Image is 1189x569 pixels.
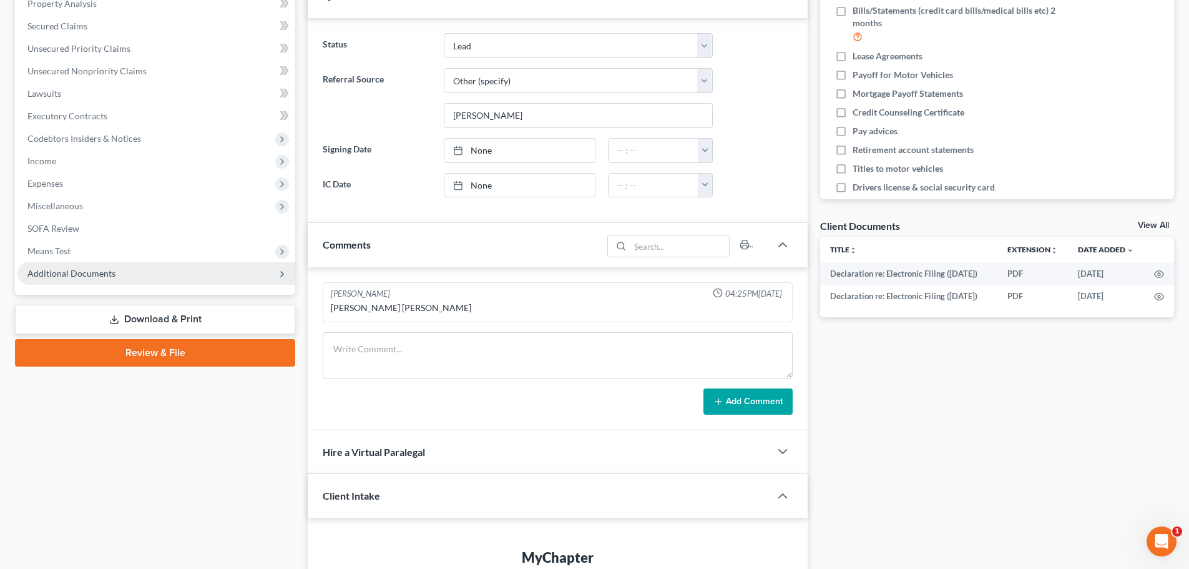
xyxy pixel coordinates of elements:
span: Secured Claims [27,21,87,31]
input: Other Referral Source [444,104,712,127]
span: Credit Counseling Certificate [853,106,964,119]
div: [PERSON_NAME] [PERSON_NAME] [331,302,785,314]
a: Secured Claims [17,15,295,37]
span: Bills/Statements (credit card bills/medical bills etc) 2 months [853,4,1075,29]
a: Review & File [15,339,295,367]
span: Executory Contracts [27,111,107,121]
i: expand_more [1127,247,1134,254]
a: Titleunfold_more [830,245,857,254]
label: IC Date [316,173,437,198]
span: Unsecured Nonpriority Claims [27,66,147,76]
span: Lease Agreements [853,50,922,62]
input: Search... [630,235,730,257]
a: Extensionunfold_more [1007,245,1058,254]
a: None [444,139,595,162]
span: 04:25PM[DATE] [725,288,782,300]
span: Comments [323,239,371,250]
a: View All [1138,221,1169,230]
input: -- : -- [609,139,698,162]
span: Miscellaneous [27,200,83,211]
a: Unsecured Priority Claims [17,37,295,60]
span: Client Intake [323,490,380,502]
span: Hire a Virtual Paralegal [323,446,425,458]
span: Retirement account statements [853,144,974,156]
td: Declaration re: Electronic Filing ([DATE]) [820,285,997,307]
a: Executory Contracts [17,105,295,127]
td: [DATE] [1068,262,1144,285]
i: unfold_more [849,247,857,254]
span: Pay advices [853,125,898,137]
span: Lawsuits [27,88,61,99]
span: Codebtors Insiders & Notices [27,133,141,144]
a: Lawsuits [17,82,295,105]
span: Means Test [27,245,71,256]
td: PDF [997,285,1068,307]
td: Declaration re: Electronic Filing ([DATE]) [820,262,997,285]
label: Status [316,33,437,58]
i: unfold_more [1050,247,1058,254]
label: Referral Source [316,68,437,128]
a: Download & Print [15,305,295,334]
input: -- : -- [609,174,698,197]
span: SOFA Review [27,223,79,234]
span: Titles to motor vehicles [853,162,943,175]
a: SOFA Review [17,217,295,240]
div: Client Documents [820,219,900,232]
button: Add Comment [703,388,793,415]
a: Unsecured Nonpriority Claims [17,60,295,82]
span: Payoff for Motor Vehicles [853,69,953,81]
label: Signing Date [316,138,437,163]
span: Drivers license & social security card [853,181,995,194]
span: Income [27,156,56,166]
div: MyChapter [333,548,783,567]
td: PDF [997,262,1068,285]
span: Unsecured Priority Claims [27,43,130,54]
span: Additional Documents [27,268,115,279]
span: 1 [1172,527,1182,537]
a: None [444,174,595,197]
a: Date Added expand_more [1078,245,1134,254]
iframe: Intercom live chat [1147,527,1177,557]
td: [DATE] [1068,285,1144,307]
span: Mortgage Payoff Statements [853,87,963,100]
div: [PERSON_NAME] [331,288,390,300]
span: Expenses [27,178,63,189]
